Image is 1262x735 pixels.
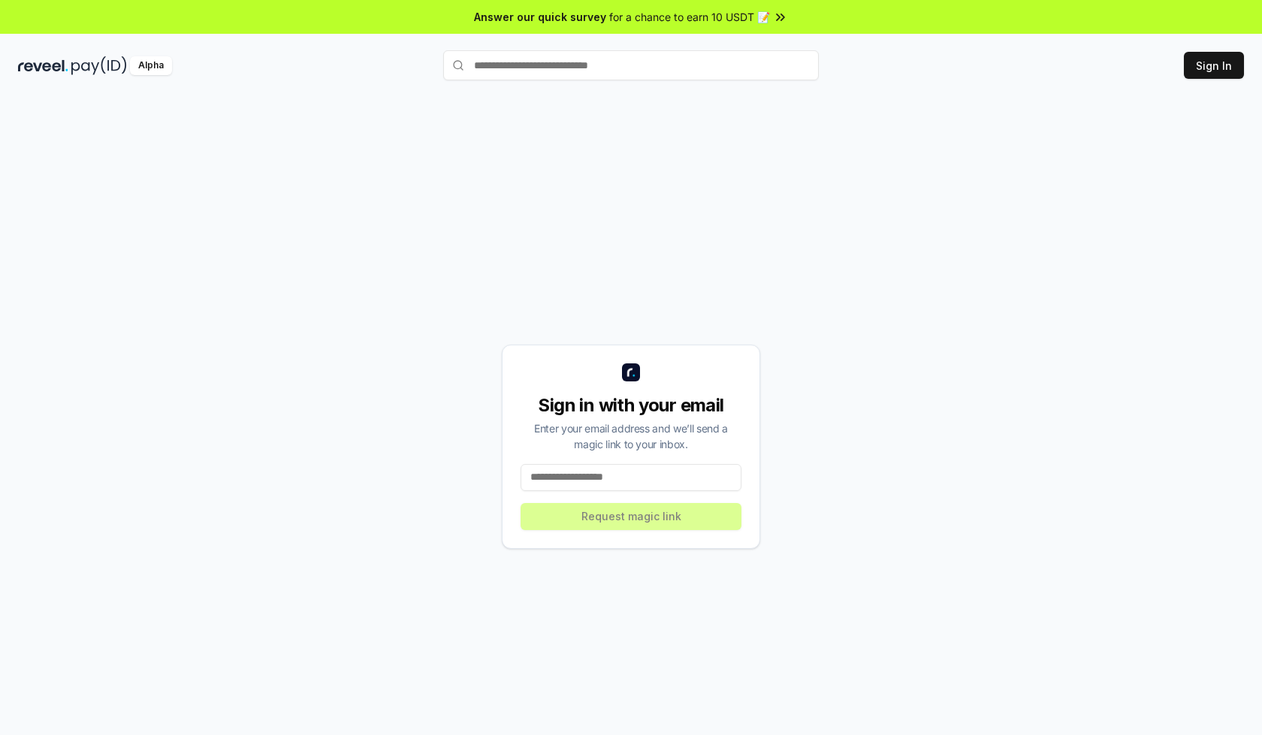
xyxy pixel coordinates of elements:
[521,420,741,452] div: Enter your email address and we’ll send a magic link to your inbox.
[130,56,172,75] div: Alpha
[622,363,640,381] img: logo_small
[474,9,606,25] span: Answer our quick survey
[1184,52,1244,79] button: Sign In
[18,56,68,75] img: reveel_dark
[521,393,741,417] div: Sign in with your email
[71,56,127,75] img: pay_id
[609,9,770,25] span: for a chance to earn 10 USDT 📝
